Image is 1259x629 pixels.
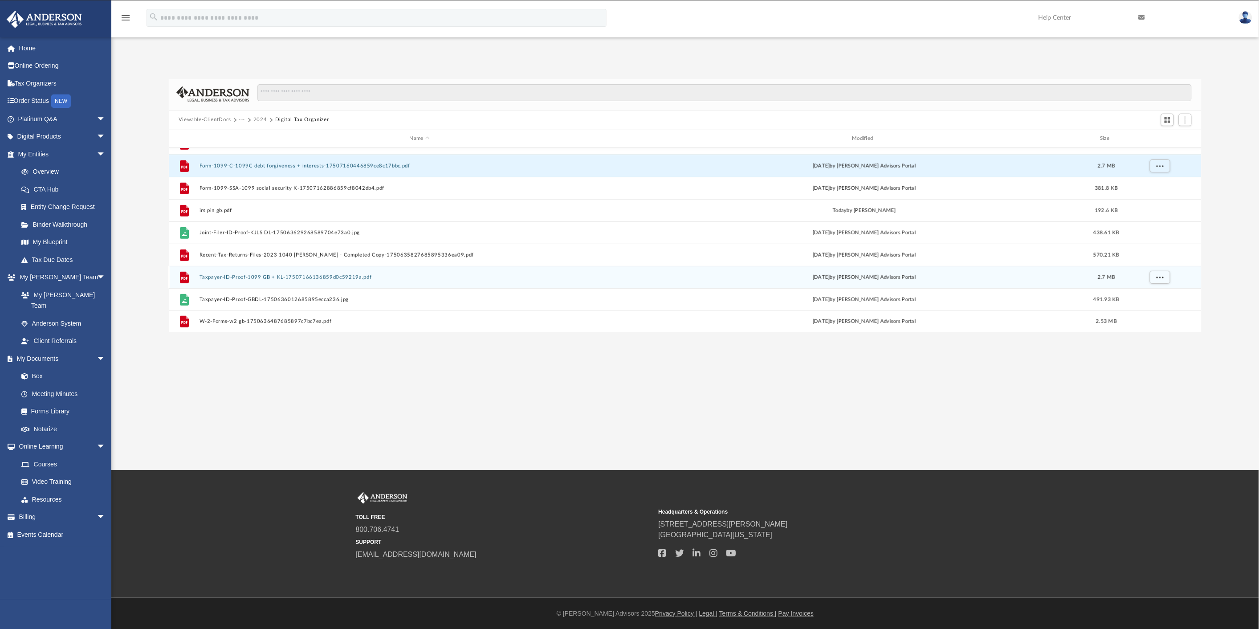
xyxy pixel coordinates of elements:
[6,145,119,163] a: My Entitiesarrow_drop_down
[199,252,640,258] button: Recent-Tax-Returns-Files-2023 1040 [PERSON_NAME] - Completed Copy-1750635827685895336ea09.pdf
[356,492,409,504] img: Anderson Advisors Platinum Portal
[199,230,640,236] button: Joint-Filer-ID-Proof-KJLS DL-175063629268589704e73a0.jpg
[1096,319,1117,324] span: 2.53 MB
[179,116,231,124] button: Viewable-ClientDocs
[778,610,814,617] a: Pay Invoices
[6,110,119,128] a: Platinum Q&Aarrow_drop_down
[97,350,114,368] span: arrow_drop_down
[12,251,119,269] a: Tax Due Dates
[356,526,399,533] a: 800.706.4741
[12,455,114,473] a: Courses
[6,438,114,456] a: Online Learningarrow_drop_down
[97,508,114,527] span: arrow_drop_down
[199,319,640,324] button: W-2-Forms-w2 gb-1750636487685897c7bc7ea.pdf
[51,94,71,108] div: NEW
[253,116,267,124] button: 2024
[356,513,652,521] small: TOLL FREE
[12,233,114,251] a: My Blueprint
[1098,163,1116,168] span: 2.7 MB
[644,184,1085,192] div: [DATE] by [PERSON_NAME] Advisors Portal
[6,39,119,57] a: Home
[1093,252,1119,257] span: 570.21 KB
[12,385,114,403] a: Meeting Minutes
[4,11,85,28] img: Anderson Advisors Platinum Portal
[169,148,1202,332] div: grid
[12,332,114,350] a: Client Referrals
[173,135,195,143] div: id
[655,610,697,617] a: Privacy Policy |
[659,520,788,528] a: [STREET_ADDRESS][PERSON_NAME]
[12,163,119,181] a: Overview
[199,297,640,302] button: Taxpayer-ID-Proof-GBDL-1750636012685895ecca236.jpg
[1149,270,1170,284] button: More options
[833,208,847,212] span: today
[1149,159,1170,172] button: More options
[6,128,119,146] a: Digital Productsarrow_drop_down
[97,110,114,128] span: arrow_drop_down
[97,145,114,163] span: arrow_drop_down
[719,610,777,617] a: Terms & Conditions |
[6,526,119,543] a: Events Calendar
[257,84,1192,101] input: Search files and folders
[1161,114,1174,126] button: Switch to Grid View
[1088,135,1124,143] div: Size
[659,508,955,516] small: Headquarters & Operations
[1095,185,1118,190] span: 381.8 KB
[6,508,119,526] a: Billingarrow_drop_down
[356,538,652,546] small: SUPPORT
[644,295,1085,303] div: [DATE] by [PERSON_NAME] Advisors Portal
[12,420,114,438] a: Notarize
[199,185,640,191] button: Form-1099-SSA-1099 social security K-17507162886859cf8042db4.pdf
[12,180,119,198] a: CTA Hub
[1128,135,1190,143] div: id
[1179,114,1192,126] button: Add
[97,438,114,456] span: arrow_drop_down
[659,531,773,539] a: [GEOGRAPHIC_DATA][US_STATE]
[1098,274,1116,279] span: 2.7 MB
[120,12,131,23] i: menu
[699,610,718,617] a: Legal |
[644,162,1085,170] div: [DATE] by [PERSON_NAME] Advisors Portal
[6,74,119,92] a: Tax Organizers
[644,135,1084,143] div: Modified
[97,269,114,287] span: arrow_drop_down
[644,318,1085,326] div: [DATE] by [PERSON_NAME] Advisors Portal
[6,350,114,368] a: My Documentsarrow_drop_down
[1239,11,1252,24] img: User Pic
[199,163,640,169] button: Form-1099-C-1099C debt forgiveness + interests-17507160446859ce8c17bbc.pdf
[6,269,114,286] a: My [PERSON_NAME] Teamarrow_drop_down
[12,198,119,216] a: Entity Change Request
[1093,230,1119,235] span: 438.61 KB
[12,286,110,314] a: My [PERSON_NAME] Team
[12,490,114,508] a: Resources
[12,216,119,233] a: Binder Walkthrough
[199,274,640,280] button: Taxpayer-ID-Proof-1099 GB + KL-17507166136859d0c59219a.pdf
[199,135,640,143] div: Name
[356,551,477,558] a: [EMAIL_ADDRESS][DOMAIN_NAME]
[1095,208,1118,212] span: 192.6 KB
[97,128,114,146] span: arrow_drop_down
[12,314,114,332] a: Anderson System
[644,251,1085,259] div: [DATE] by [PERSON_NAME] Advisors Portal
[149,12,159,22] i: search
[6,57,119,75] a: Online Ordering
[275,116,329,124] button: Digital Tax Organizer
[644,206,1085,214] div: by [PERSON_NAME]
[6,92,119,110] a: Order StatusNEW
[120,17,131,23] a: menu
[239,116,245,124] button: ···
[12,403,110,421] a: Forms Library
[199,208,640,213] button: irs pin gb.pdf
[12,368,110,385] a: Box
[111,609,1259,618] div: © [PERSON_NAME] Advisors 2025
[644,273,1085,281] div: [DATE] by [PERSON_NAME] Advisors Portal
[644,229,1085,237] div: [DATE] by [PERSON_NAME] Advisors Portal
[1093,297,1119,302] span: 491.93 KB
[12,473,110,491] a: Video Training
